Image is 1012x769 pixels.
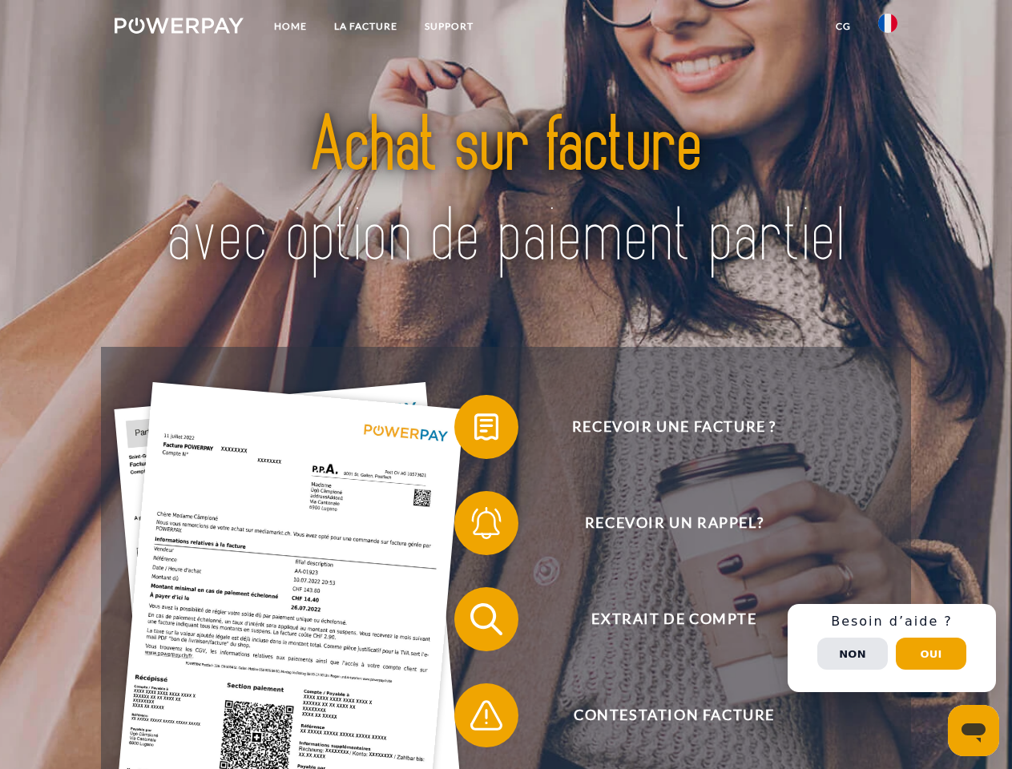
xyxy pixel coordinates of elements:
span: Contestation Facture [478,683,870,747]
button: Recevoir un rappel? [454,491,871,555]
a: CG [822,12,865,41]
a: Support [411,12,487,41]
img: qb_bell.svg [466,503,506,543]
div: Schnellhilfe [788,604,996,692]
a: LA FACTURE [321,12,411,41]
button: Recevoir une facture ? [454,395,871,459]
img: fr [878,14,897,33]
a: Home [260,12,321,41]
button: Oui [896,638,966,670]
img: qb_search.svg [466,599,506,639]
button: Non [817,638,888,670]
button: Contestation Facture [454,683,871,747]
img: qb_bill.svg [466,407,506,447]
span: Recevoir un rappel? [478,491,870,555]
h3: Besoin d’aide ? [797,614,986,630]
img: logo-powerpay-white.svg [115,18,244,34]
img: title-powerpay_fr.svg [153,77,859,307]
img: qb_warning.svg [466,695,506,735]
iframe: Button to launch messaging window [948,705,999,756]
button: Extrait de compte [454,587,871,651]
span: Extrait de compte [478,587,870,651]
span: Recevoir une facture ? [478,395,870,459]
